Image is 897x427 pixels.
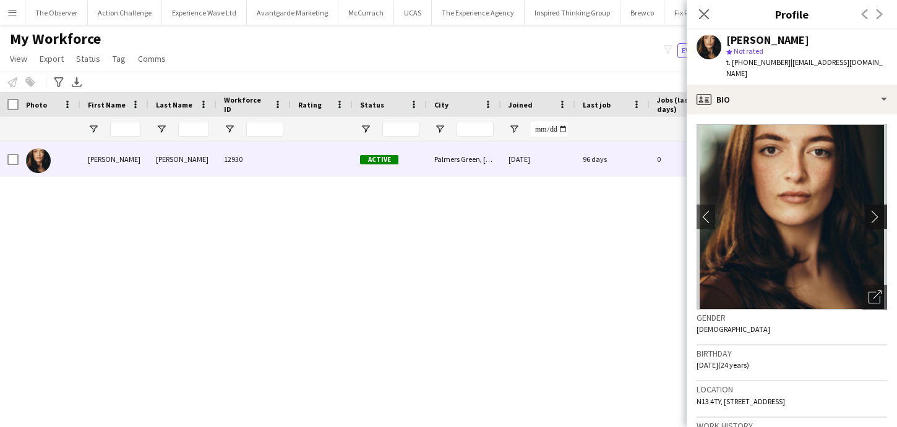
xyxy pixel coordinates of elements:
button: UCAS [394,1,432,25]
span: Not rated [734,46,763,56]
span: Jobs (last 90 days) [657,95,708,114]
input: Last Name Filter Input [178,122,209,137]
button: McCurrach [338,1,394,25]
span: Active [360,155,398,164]
span: | [EMAIL_ADDRESS][DOMAIN_NAME] [726,57,883,78]
span: View [10,53,27,64]
span: [DATE] (24 years) [697,360,749,370]
button: Brewco [620,1,664,25]
div: 12930 [217,142,291,176]
button: Experience Wave Ltd [162,1,247,25]
button: Avantgarde Marketing [247,1,338,25]
span: Status [360,100,384,109]
button: Inspired Thinking Group [525,1,620,25]
span: City [434,100,448,109]
span: [DEMOGRAPHIC_DATA] [697,324,770,334]
input: City Filter Input [457,122,494,137]
app-action-btn: Advanced filters [51,75,66,90]
button: Action Challenge [88,1,162,25]
a: View [5,51,32,67]
button: Open Filter Menu [509,124,520,135]
div: [DATE] [501,142,575,176]
img: Ella McCormack [26,148,51,173]
a: Comms [133,51,171,67]
button: Open Filter Menu [88,124,99,135]
button: The Experience Agency [432,1,525,25]
div: 96 days [575,142,650,176]
span: Rating [298,100,322,109]
span: Last job [583,100,611,109]
div: 0 [650,142,730,176]
a: Export [35,51,69,67]
span: Last Name [156,100,192,109]
button: Open Filter Menu [224,124,235,135]
div: Bio [687,85,897,114]
h3: Birthday [697,348,887,359]
input: Status Filter Input [382,122,419,137]
button: Everyone4,815 [677,43,739,58]
button: Fix Radio [664,1,713,25]
h3: Location [697,384,887,395]
input: First Name Filter Input [110,122,141,137]
span: Tag [113,53,126,64]
input: Workforce ID Filter Input [246,122,283,137]
a: Status [71,51,105,67]
a: Tag [108,51,131,67]
div: [PERSON_NAME] [80,142,148,176]
h3: Profile [687,6,897,22]
span: Photo [26,100,47,109]
span: t. [PHONE_NUMBER] [726,57,791,67]
h3: Gender [697,312,887,323]
span: Workforce ID [224,95,268,114]
span: My Workforce [10,30,101,48]
span: Status [76,53,100,64]
span: Export [40,53,64,64]
div: Open photos pop-in [862,285,887,310]
div: [PERSON_NAME] [726,35,809,46]
span: First Name [88,100,126,109]
button: Open Filter Menu [360,124,371,135]
span: Comms [138,53,166,64]
div: [PERSON_NAME] [148,142,217,176]
button: The Observer [25,1,88,25]
img: Crew avatar or photo [697,124,887,310]
button: Open Filter Menu [156,124,167,135]
span: N13 4TY, [STREET_ADDRESS] [697,397,785,406]
span: Joined [509,100,533,109]
button: Open Filter Menu [434,124,445,135]
app-action-btn: Export XLSX [69,75,84,90]
input: Joined Filter Input [531,122,568,137]
div: Palmers Green, [GEOGRAPHIC_DATA] [427,142,501,176]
